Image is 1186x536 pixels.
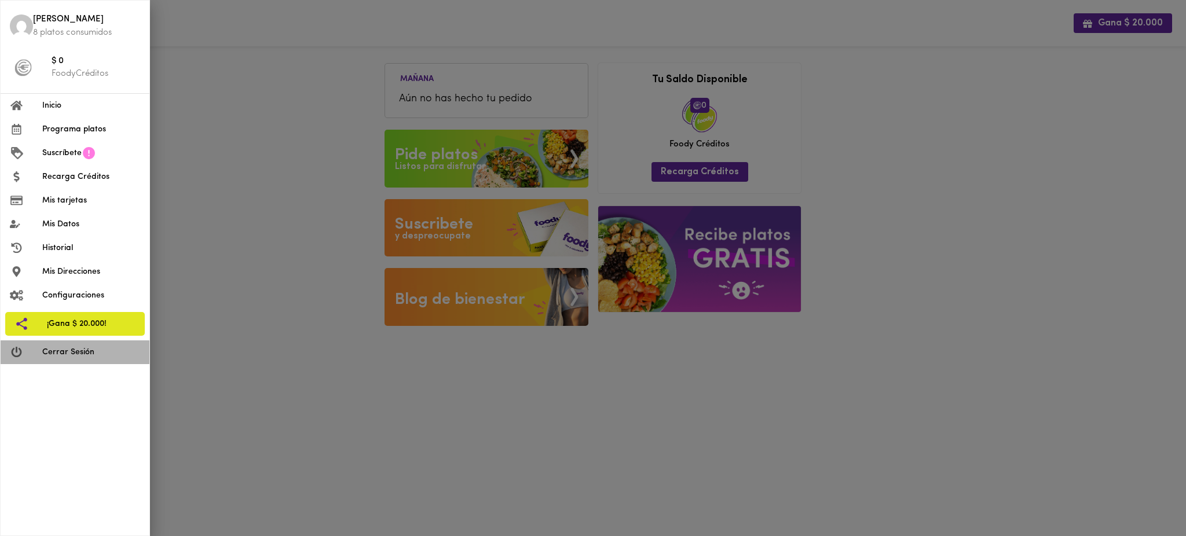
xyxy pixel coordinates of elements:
span: Programa platos [42,123,140,135]
span: Mis Direcciones [42,266,140,278]
span: Recarga Créditos [42,171,140,183]
span: Inicio [42,100,140,112]
span: $ 0 [52,55,140,68]
img: foody-creditos-black.png [14,59,32,76]
p: FoodyCréditos [52,68,140,80]
span: ¡Gana $ 20.000! [47,318,136,330]
span: Suscríbete [42,147,82,159]
p: 8 platos consumidos [33,27,140,39]
span: [PERSON_NAME] [33,13,140,27]
span: Historial [42,242,140,254]
span: Cerrar Sesión [42,346,140,358]
span: Configuraciones [42,289,140,302]
span: Mis Datos [42,218,140,230]
span: Mis tarjetas [42,194,140,207]
iframe: Messagebird Livechat Widget [1119,469,1174,524]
